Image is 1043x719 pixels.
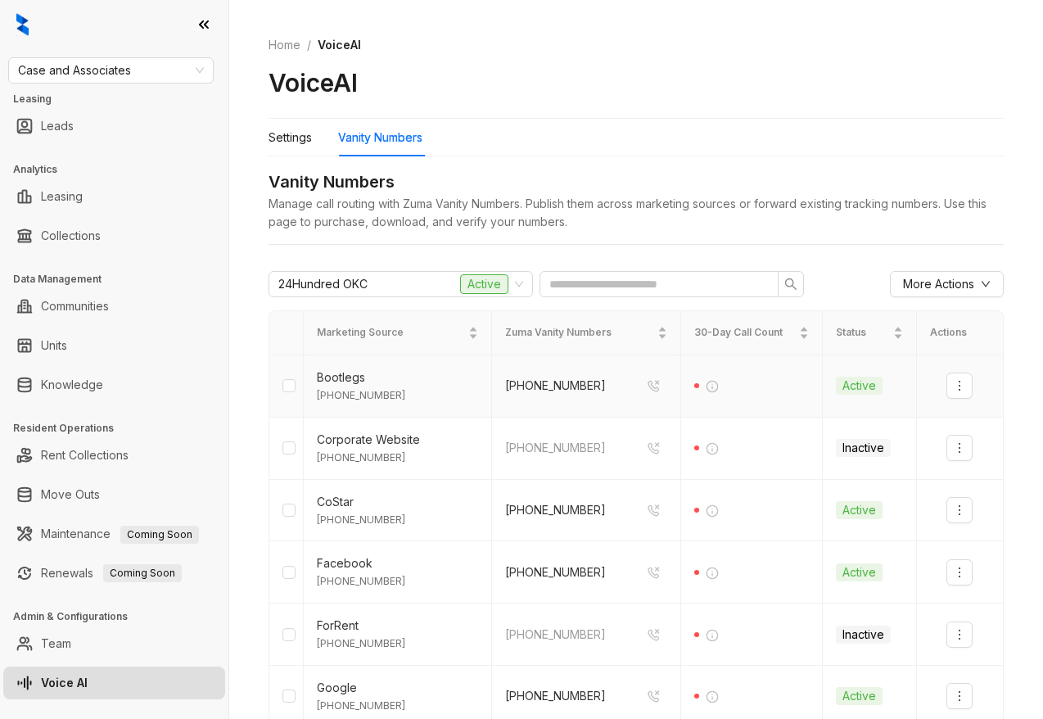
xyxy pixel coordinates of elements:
[317,431,479,449] div: Corporate Website
[953,690,966,703] span: more
[120,526,199,544] span: Coming Soon
[317,617,479,635] div: ForRent
[278,272,368,296] span: 24Hundred OKC
[269,195,1004,231] div: Manage call routing with Zuma Vanity Numbers. Publish them across marketing sources or forward ex...
[903,275,974,293] span: More Actions
[338,129,422,147] div: Vanity Numbers
[317,450,479,466] div: [PHONE_NUMBER]
[3,478,225,511] li: Move Outs
[317,493,479,511] div: CoStar
[317,554,479,572] div: Facebook
[41,557,182,590] a: RenewalsComing Soon
[492,311,681,355] th: Zuma Vanity Numbers
[41,369,103,401] a: Knowledge
[265,36,304,54] a: Home
[681,311,823,355] th: 30-Day Call Count
[836,325,890,341] span: Status
[304,311,493,355] th: Marketing Source
[41,219,101,252] a: Collections
[41,180,83,213] a: Leasing
[953,566,966,579] span: more
[13,92,228,106] h3: Leasing
[18,58,204,83] span: Case and Associates
[953,441,966,454] span: more
[784,278,797,291] span: search
[317,679,479,697] div: Google
[317,513,479,528] div: [PHONE_NUMBER]
[953,628,966,641] span: more
[953,379,966,392] span: more
[269,129,312,147] div: Settings
[505,626,606,644] div: [PHONE_NUMBER]
[694,325,796,341] span: 30-Day Call Count
[505,377,606,395] div: [PHONE_NUMBER]
[3,557,225,590] li: Renewals
[103,564,182,582] span: Coming Soon
[41,110,74,142] a: Leads
[41,627,71,660] a: Team
[41,290,109,323] a: Communities
[505,501,606,519] div: [PHONE_NUMBER]
[836,377,883,395] span: Active
[318,38,361,52] span: VoiceAI
[13,609,228,624] h3: Admin & Configurations
[13,421,228,436] h3: Resident Operations
[3,329,225,362] li: Units
[836,626,891,644] span: Inactive
[953,504,966,517] span: more
[269,67,358,98] h2: VoiceAI
[505,687,606,705] div: [PHONE_NUMBER]
[3,627,225,660] li: Team
[3,180,225,213] li: Leasing
[505,563,606,581] div: [PHONE_NUMBER]
[3,518,225,550] li: Maintenance
[836,439,891,457] span: Inactive
[890,271,1004,297] button: More Actionsdown
[13,162,228,177] h3: Analytics
[3,369,225,401] li: Knowledge
[836,501,883,519] span: Active
[823,311,917,355] th: Status
[41,478,100,511] a: Move Outs
[317,325,466,341] span: Marketing Source
[16,13,29,36] img: logo
[269,170,1004,195] div: Vanity Numbers
[317,699,479,714] div: [PHONE_NUMBER]
[3,439,225,472] li: Rent Collections
[3,667,225,699] li: Voice AI
[317,369,479,387] div: Bootlegs
[3,110,225,142] li: Leads
[981,279,991,289] span: down
[317,636,479,652] div: [PHONE_NUMBER]
[13,272,228,287] h3: Data Management
[317,388,479,404] div: [PHONE_NUMBER]
[505,439,606,457] div: [PHONE_NUMBER]
[307,36,311,54] li: /
[41,439,129,472] a: Rent Collections
[836,563,883,581] span: Active
[836,687,883,705] span: Active
[41,329,67,362] a: Units
[917,311,1004,355] th: Actions
[460,274,508,294] span: Active
[3,219,225,252] li: Collections
[41,667,88,699] a: Voice AI
[317,574,479,590] div: [PHONE_NUMBER]
[3,290,225,323] li: Communities
[505,325,654,341] span: Zuma Vanity Numbers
